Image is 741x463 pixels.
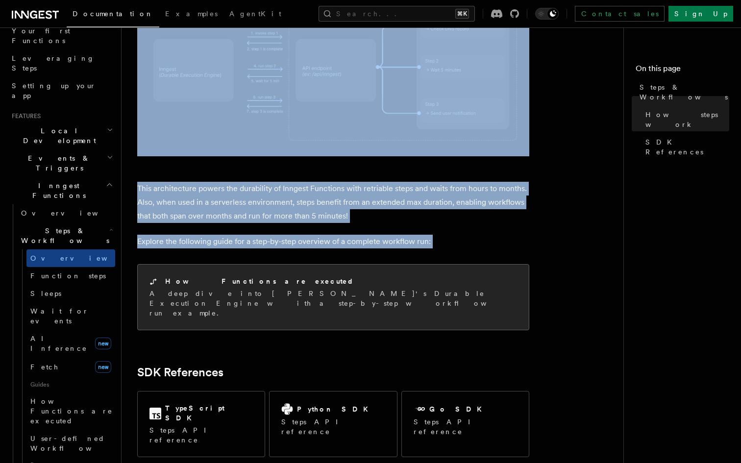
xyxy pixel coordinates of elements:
[269,391,397,457] a: Python SDKSteps API reference
[8,49,115,77] a: Leveraging Steps
[8,153,107,173] span: Events & Triggers
[30,335,87,352] span: AI Inference
[26,267,115,285] a: Function steps
[455,9,469,19] kbd: ⌘K
[30,363,59,371] span: Fetch
[165,276,354,286] h2: How Functions are executed
[95,338,111,349] span: new
[12,54,95,72] span: Leveraging Steps
[642,133,729,161] a: SDK References
[30,435,119,452] span: User-defined Workflows
[636,63,729,78] h4: On this page
[26,430,115,457] a: User-defined Workflows
[73,10,153,18] span: Documentation
[17,222,115,249] button: Steps & Workflows
[21,209,122,217] span: Overview
[640,82,729,102] span: Steps & Workflows
[30,307,89,325] span: Wait for events
[636,78,729,106] a: Steps & Workflows
[8,122,115,149] button: Local Development
[319,6,475,22] button: Search...⌘K
[8,112,41,120] span: Features
[165,10,218,18] span: Examples
[26,392,115,430] a: How Functions are executed
[137,366,223,379] a: SDK References
[95,361,111,373] span: new
[281,417,385,437] p: Steps API reference
[30,397,113,425] span: How Functions are executed
[223,3,287,26] a: AgentKit
[137,391,265,457] a: TypeScript SDKSteps API reference
[414,417,517,437] p: Steps API reference
[30,272,106,280] span: Function steps
[149,289,517,318] p: A deep dive into [PERSON_NAME]'s Durable Execution Engine with a step-by-step workflow run example.
[668,6,733,22] a: Sign Up
[17,226,109,245] span: Steps & Workflows
[535,8,559,20] button: Toggle dark mode
[8,126,107,146] span: Local Development
[8,149,115,177] button: Events & Triggers
[645,110,729,129] span: How steps work
[8,22,115,49] a: Your first Functions
[26,302,115,330] a: Wait for events
[26,249,115,267] a: Overview
[642,106,729,133] a: How steps work
[159,3,223,26] a: Examples
[26,330,115,357] a: AI Inferencenew
[165,403,253,423] h2: TypeScript SDK
[8,77,115,104] a: Setting up your app
[17,204,115,222] a: Overview
[26,377,115,392] span: Guides
[30,290,61,297] span: Sleeps
[8,181,106,200] span: Inngest Functions
[26,357,115,377] a: Fetchnew
[12,82,96,99] span: Setting up your app
[26,285,115,302] a: Sleeps
[429,404,488,414] h2: Go SDK
[575,6,665,22] a: Contact sales
[645,137,729,157] span: SDK References
[297,404,374,414] h2: Python SDK
[67,3,159,27] a: Documentation
[401,391,529,457] a: Go SDKSteps API reference
[30,254,131,262] span: Overview
[8,177,115,204] button: Inngest Functions
[149,425,253,445] p: Steps API reference
[229,10,281,18] span: AgentKit
[137,235,529,248] p: Explore the following guide for a step-by-step overview of a complete workflow run:
[137,264,529,330] a: How Functions are executedA deep dive into [PERSON_NAME]'s Durable Execution Engine with a step-b...
[137,182,529,223] p: This architecture powers the durability of Inngest Functions with retriable steps and waits from ...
